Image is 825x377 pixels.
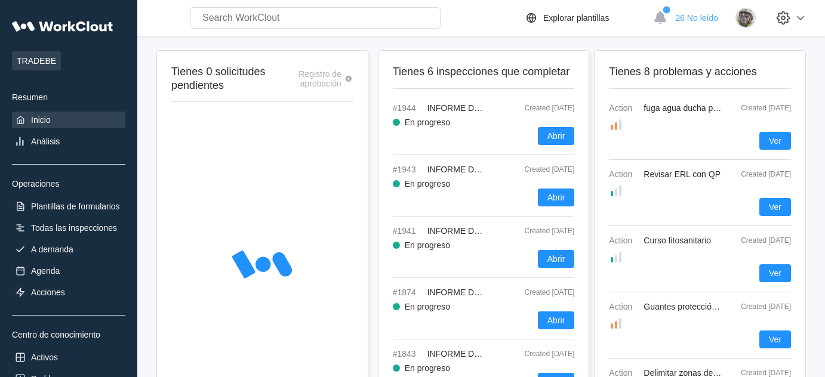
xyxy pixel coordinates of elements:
span: Action [609,302,639,311]
a: Análisis [12,133,125,150]
div: En progreso [405,302,450,311]
button: Abrir [538,311,575,329]
div: Plantillas de formularios [31,202,120,211]
div: En progreso [405,179,450,188]
div: Inicio [31,115,51,125]
span: fuga agua ducha portatil [644,103,733,113]
div: En progreso [405,363,450,373]
div: Created [DATE] [731,104,791,112]
span: Action [609,103,639,113]
span: Abrir [547,316,565,325]
span: #1843 [393,349,423,359]
span: Curso fitosanitario [644,236,711,245]
button: Abrir [538,188,575,206]
span: #1943 [393,165,423,174]
div: Agenda [31,266,60,276]
div: Created [DATE] [497,104,574,112]
span: #1941 [393,226,423,236]
span: Abrir [547,193,565,202]
a: Agenda [12,262,125,279]
h2: Tienes 6 inspecciones que completar [393,65,575,79]
div: Todas las inspecciones [31,223,117,233]
div: Created [DATE] [497,165,574,174]
div: Análisis [31,137,60,146]
a: Todas las inspecciones [12,220,125,236]
span: Abrir [547,132,565,140]
div: Centro de conocimiento [12,330,125,339]
div: Registro de aprobación [279,69,341,88]
div: Created [DATE] [731,302,791,311]
span: Action [609,169,639,179]
a: Inicio [12,112,125,128]
div: En progreso [405,240,450,250]
input: Search WorkClout [190,7,441,29]
button: Abrir [538,250,575,268]
span: Revisar ERL con QP [644,169,721,179]
button: Ver [759,198,791,216]
a: Activos [12,349,125,366]
button: Ver [759,132,791,150]
span: INFORME DE INVESTIGACIÓN ACCIDENTES / INCIDENTES [427,226,661,236]
span: INFORME DE INVESTIGACIÓN ACCIDENTES / INCIDENTES [427,165,661,174]
div: Resumen [12,92,125,102]
div: Created [DATE] [731,170,791,178]
span: Ver [769,203,781,211]
div: Created [DATE] [731,369,791,377]
a: A demanda [12,241,125,258]
a: Acciones [12,284,125,301]
span: 26 No leído [675,13,718,23]
div: En progreso [405,118,450,127]
span: INFORME DE INVESTIGACIÓN ACCIDENTES / INCIDENTES [427,349,661,359]
span: Ver [769,269,781,277]
span: Ver [769,137,781,145]
button: Ver [759,330,791,348]
button: Ver [759,264,791,282]
img: 2f847459-28ef-4a61-85e4-954d408df519.jpg [735,8,756,28]
span: Guantes protección mecánica aptos para HC [644,302,810,311]
div: Operaciones [12,179,125,188]
div: Explorar plantillas [543,13,609,23]
div: Created [DATE] [731,236,791,245]
span: Abrir [547,255,565,263]
div: Acciones [31,288,65,297]
span: Action [609,236,639,245]
h2: Tienes 8 problemas y acciones [609,65,791,79]
div: A demanda [31,245,73,254]
span: INFORME DE INVESTIGACIÓN ACCIDENTES / INCIDENTES [427,288,661,297]
span: #1944 [393,103,423,113]
a: Explorar plantillas [524,11,648,25]
span: INFORME DE SIMULACRO [427,103,532,113]
a: Plantillas de formularios [12,198,125,215]
span: #1874 [393,288,423,297]
span: Ver [769,335,781,344]
button: Abrir [538,127,575,145]
div: Created [DATE] [497,227,574,235]
h2: Tienes 0 solicitudes pendientes [171,65,279,92]
div: Created [DATE] [497,350,574,358]
div: Created [DATE] [497,288,574,296]
span: TRADEBE [12,51,61,70]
